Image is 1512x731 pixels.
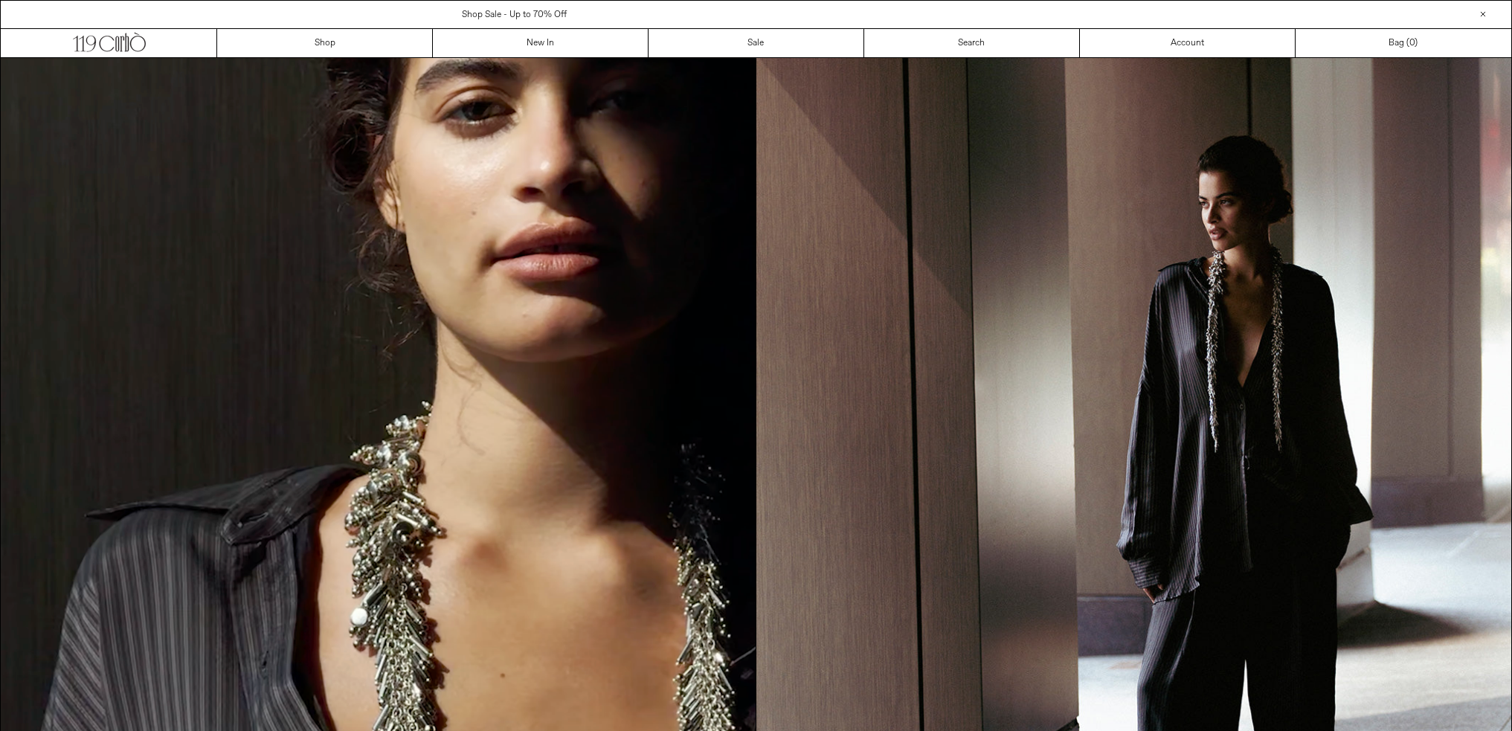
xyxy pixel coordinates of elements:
[217,29,433,57] a: Shop
[1296,29,1511,57] a: Bag ()
[864,29,1080,57] a: Search
[1409,36,1418,50] span: )
[433,29,649,57] a: New In
[649,29,864,57] a: Sale
[1080,29,1296,57] a: Account
[462,9,567,21] a: Shop Sale - Up to 70% Off
[1409,37,1415,49] span: 0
